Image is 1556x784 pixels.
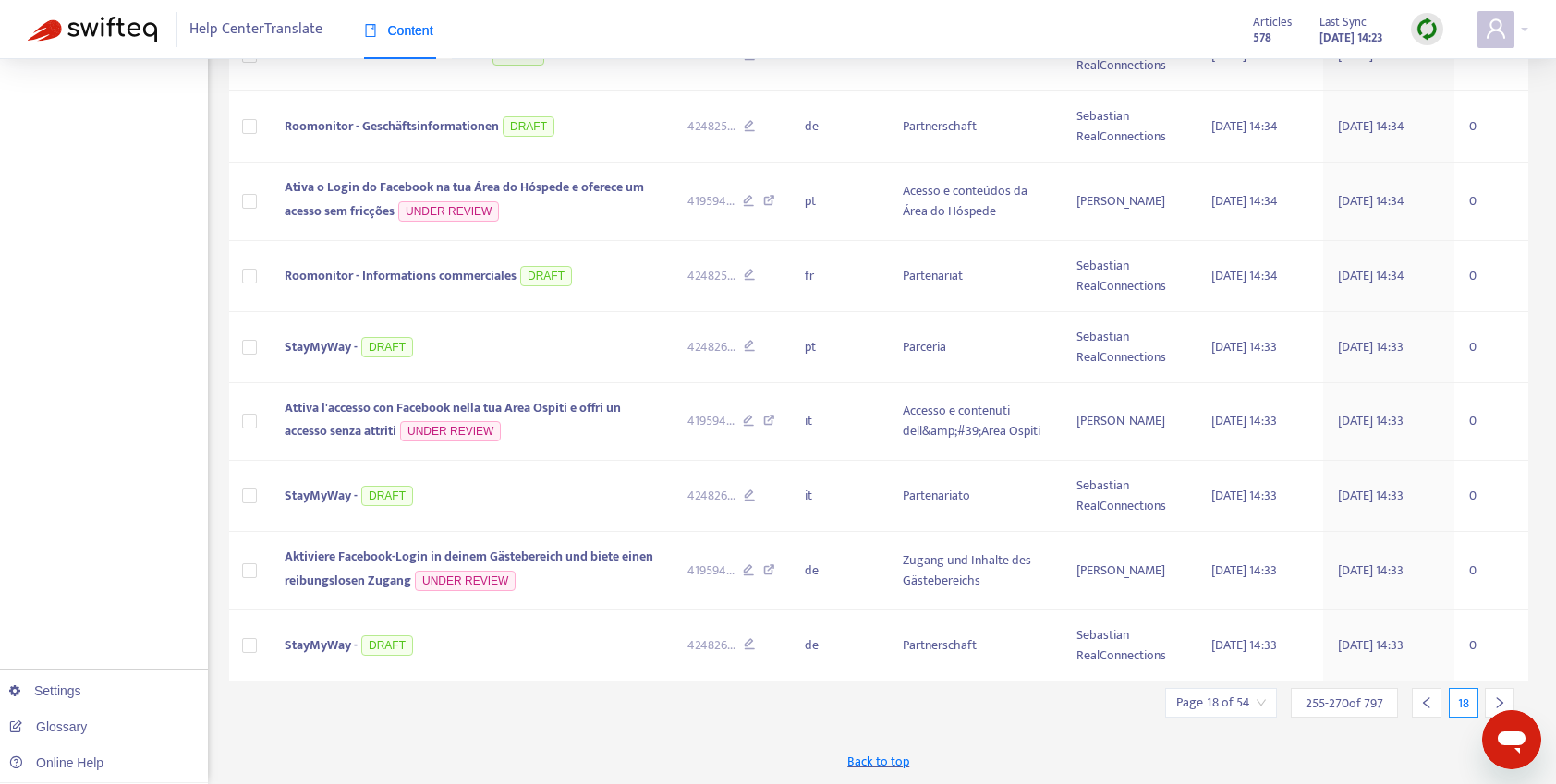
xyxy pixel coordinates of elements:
td: 0 [1454,312,1528,383]
span: 419594 ... [687,561,735,581]
td: Sebastian RealConnections [1062,610,1197,681]
td: it [790,383,888,462]
span: 255 - 270 of 797 [1306,694,1383,713]
td: Accesso e contenuti dell&amp;#39;Area Ospiti [888,383,1063,462]
td: pt [790,312,888,383]
td: 0 [1454,383,1528,462]
span: 424825 ... [687,116,735,137]
span: [DATE] 14:34 [1211,115,1278,137]
span: 424825 ... [687,266,735,286]
span: [DATE] 14:33 [1211,560,1277,581]
span: 419594 ... [687,191,735,211]
td: 0 [1454,532,1528,610]
span: Aktiviere Facebook-Login in deinem Gästebereich und biete einen reibungslosen Zugang [285,546,653,591]
span: UNDER REVIEW [398,201,499,222]
span: [DATE] 14:33 [1338,410,1404,431]
span: Content [364,23,433,38]
td: 0 [1454,91,1528,163]
a: Glossary [9,719,87,734]
span: [DATE] 14:34 [1211,190,1278,211]
td: it [790,461,888,532]
td: 0 [1454,163,1528,241]
td: Partnerschaft [888,91,1063,163]
td: [PERSON_NAME] [1062,163,1197,241]
span: 424826 ... [687,486,735,506]
span: Roomonitor - Geschäftsinformationen [285,115,499,137]
span: [DATE] 14:34 [1211,265,1278,286]
span: [DATE] 14:34 [1338,190,1404,211]
span: left [1420,696,1433,709]
span: 424826 ... [687,337,735,357]
span: DRAFT [503,116,554,137]
span: DRAFT [520,266,572,286]
td: 0 [1454,461,1528,532]
span: [DATE] 14:33 [1338,485,1404,506]
span: StayMyWay - [285,485,358,506]
span: Ativa o Login do Facebook na tua Área do Hóspede e oferece um acesso sem fricções [285,176,644,222]
span: [DATE] 14:33 [1211,410,1277,431]
span: right [1493,696,1506,709]
td: Sebastian RealConnections [1062,241,1197,312]
td: [PERSON_NAME] [1062,532,1197,610]
td: Partnerschaft [888,610,1063,681]
span: 419594 ... [687,411,735,431]
span: StayMyWay - [285,336,358,357]
a: Settings [9,683,81,698]
td: fr [790,241,888,312]
span: DRAFT [361,337,413,357]
td: Sebastian RealConnections [1062,461,1197,532]
td: de [790,532,888,610]
span: UNDER REVIEW [400,421,501,441]
td: Acesso e conteúdos da Área do Hóspede [888,163,1063,241]
div: 18 [1449,688,1478,718]
span: [DATE] 14:33 [1338,634,1404,656]
span: UNDER REVIEW [415,571,516,591]
strong: 578 [1253,28,1271,48]
td: [PERSON_NAME] [1062,383,1197,462]
a: Online Help [9,755,103,770]
span: Help Center Translate [189,12,322,47]
span: user [1485,18,1507,40]
span: [DATE] 14:34 [1338,115,1404,137]
img: sync.dc5367851b00ba804db3.png [1416,18,1439,41]
td: de [790,610,888,681]
span: Back to top [847,752,909,771]
img: Swifteq [28,17,157,42]
iframe: Botón para iniciar la ventana de mensajería [1482,710,1541,769]
span: Articles [1253,12,1292,32]
span: [DATE] 14:33 [1338,560,1404,581]
span: [DATE] 14:33 [1211,336,1277,357]
span: [DATE] 14:33 [1211,485,1277,506]
span: Attiva l'accesso con Facebook nella tua Area Ospiti e offri un accesso senza attriti [285,397,621,442]
span: [DATE] 14:33 [1211,634,1277,656]
td: Partenariat [888,241,1063,312]
td: Zugang und Inhalte des Gästebereichs [888,532,1063,610]
td: 0 [1454,610,1528,681]
span: 424826 ... [687,635,735,656]
td: 0 [1454,241,1528,312]
span: StayMyWay - [285,634,358,656]
td: Sebastian RealConnections [1062,91,1197,163]
span: [DATE] 14:33 [1338,336,1404,357]
span: Last Sync [1319,12,1367,32]
td: Parceria [888,312,1063,383]
td: Partenariato [888,461,1063,532]
span: book [364,24,377,37]
span: [DATE] 14:34 [1338,265,1404,286]
td: Sebastian RealConnections [1062,312,1197,383]
span: DRAFT [361,635,413,656]
span: Roomonitor - Informations commerciales [285,265,517,286]
td: de [790,91,888,163]
span: DRAFT [361,486,413,506]
strong: [DATE] 14:23 [1319,28,1383,48]
td: pt [790,163,888,241]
